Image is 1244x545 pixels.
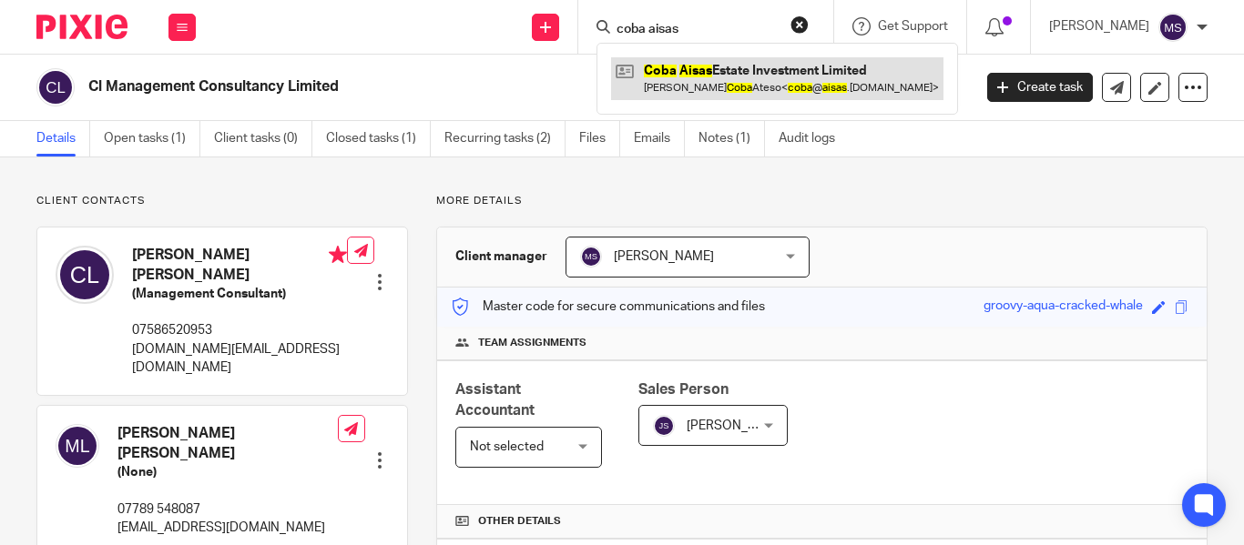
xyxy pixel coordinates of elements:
a: Details [36,121,90,156]
p: More details [436,194,1208,208]
span: [PERSON_NAME] [614,250,714,263]
span: Team assignments [478,336,586,350]
h4: [PERSON_NAME] [PERSON_NAME] [132,246,347,285]
p: [EMAIL_ADDRESS][DOMAIN_NAME] [117,519,338,537]
p: 07586520953 [132,321,347,339]
img: svg%3E [36,68,75,106]
button: Clear [790,15,809,34]
input: Search [615,22,779,38]
i: Primary [329,246,347,264]
span: Not selected [470,440,544,453]
span: Get Support [878,20,948,33]
a: Files [579,121,620,156]
h2: Cl Management Consultancy Limited [88,77,786,96]
p: [PERSON_NAME] [1049,17,1149,35]
img: svg%3E [653,415,675,437]
span: [PERSON_NAME] [687,419,787,432]
a: Notes (1) [698,121,765,156]
img: Pixie [36,15,127,39]
span: Sales Person [638,382,729,397]
a: Recurring tasks (2) [444,121,566,156]
img: svg%3E [1158,13,1188,42]
span: Other details [478,514,561,529]
h4: [PERSON_NAME] [PERSON_NAME] [117,424,338,463]
p: 07789 548087 [117,500,338,519]
img: svg%3E [56,424,99,468]
a: Open tasks (1) [104,121,200,156]
p: [DOMAIN_NAME][EMAIL_ADDRESS][DOMAIN_NAME] [132,340,347,378]
span: Assistant Accountant [455,382,535,418]
img: svg%3E [580,246,602,267]
a: Emails [634,121,685,156]
a: Audit logs [779,121,849,156]
h3: Client manager [455,247,547,266]
h5: (None) [117,463,338,481]
a: Closed tasks (1) [326,121,431,156]
div: groovy-aqua-cracked-whale [984,297,1143,318]
h5: (Management Consultant) [132,285,347,303]
img: svg%3E [56,246,114,304]
a: Client tasks (0) [214,121,312,156]
p: Client contacts [36,194,408,208]
p: Master code for secure communications and files [451,298,765,316]
a: Create task [987,73,1093,102]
